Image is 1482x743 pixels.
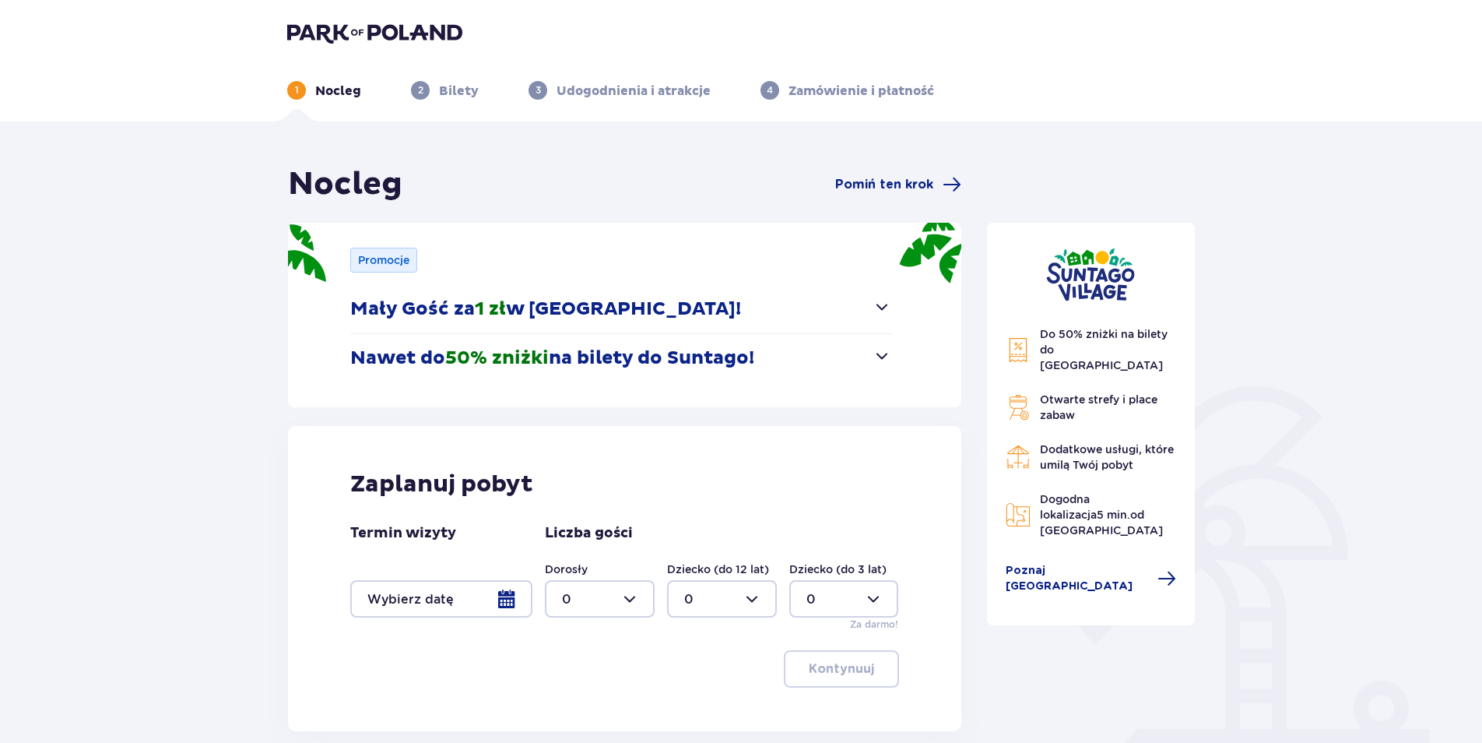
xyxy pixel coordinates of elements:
[288,165,402,204] h1: Nocleg
[315,83,361,100] p: Nocleg
[545,562,588,577] label: Dorosły
[287,81,361,100] div: 1Nocleg
[1046,248,1135,301] img: Suntago Village
[1006,337,1031,363] img: Discount Icon
[445,347,549,370] span: 50% zniżki
[287,22,462,44] img: Park of Poland logo
[350,298,741,321] p: Mały Gość za w [GEOGRAPHIC_DATA]!
[835,176,933,193] span: Pomiń ten krok
[439,83,479,100] p: Bilety
[350,285,891,333] button: Mały Gość za1 złw [GEOGRAPHIC_DATA]!
[350,334,891,382] button: Nawet do50% zniżkina bilety do Suntago!
[850,618,898,632] p: Za darmo!
[1006,445,1031,470] img: Restaurant Icon
[1040,443,1174,471] span: Dodatkowe usługi, które umilą Twój pobyt
[760,81,934,100] div: 4Zamówienie i płatność
[557,83,711,100] p: Udogodnienia i atrakcje
[545,524,633,543] p: Liczba gości
[835,175,961,194] a: Pomiń ten krok
[1006,395,1031,420] img: Grill Icon
[1040,493,1163,537] span: Dogodna lokalizacja od [GEOGRAPHIC_DATA]
[1006,563,1177,594] a: Poznaj [GEOGRAPHIC_DATA]
[1006,502,1031,527] img: Map Icon
[350,470,533,499] p: Zaplanuj pobyt
[1040,328,1168,371] span: Do 50% zniżki na bilety do [GEOGRAPHIC_DATA]
[1097,509,1130,521] span: 5 min.
[767,83,773,97] p: 4
[789,562,887,577] label: Dziecko (do 3 lat)
[667,562,769,577] label: Dziecko (do 12 lat)
[411,81,479,100] div: 2Bilety
[418,83,423,97] p: 2
[529,81,711,100] div: 3Udogodnienia i atrakcje
[350,347,754,370] p: Nawet do na bilety do Suntago!
[1040,393,1157,421] span: Otwarte strefy i place zabaw
[809,660,874,678] p: Kontynuuj
[536,83,541,97] p: 3
[784,650,899,688] button: Kontynuuj
[358,252,409,268] p: Promocje
[475,298,506,321] span: 1 zł
[350,524,456,543] p: Termin wizyty
[1006,563,1149,594] span: Poznaj [GEOGRAPHIC_DATA]
[788,83,934,100] p: Zamówienie i płatność
[295,83,299,97] p: 1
